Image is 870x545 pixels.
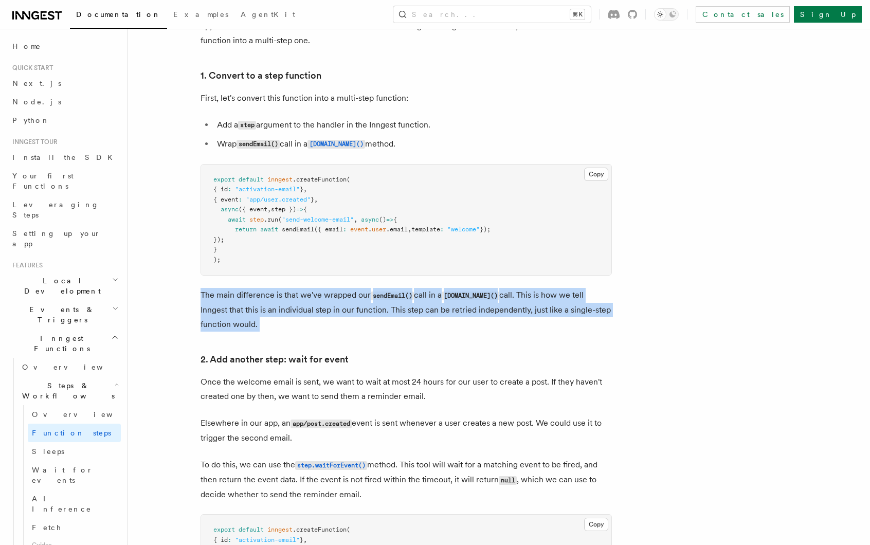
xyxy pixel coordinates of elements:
button: Events & Triggers [8,300,121,329]
span: ( [347,526,350,533]
span: Next.js [12,79,61,87]
a: 2. Add another step: wait for event [201,352,349,367]
span: return [235,226,257,233]
a: 1. Convert to a step function [201,68,321,83]
a: Wait for events [28,461,121,489]
span: Leveraging Steps [12,201,99,219]
span: Inngest tour [8,138,58,146]
a: Next.js [8,74,121,93]
span: Examples [173,10,228,19]
span: , [354,216,357,223]
span: user [372,226,386,233]
span: : [343,226,347,233]
span: Install the SDK [12,153,119,161]
span: Documentation [76,10,161,19]
li: Wrap call in a method. [214,137,612,152]
a: AgentKit [234,3,301,28]
span: default [239,176,264,183]
span: "welcome" [447,226,480,233]
span: sendEmail [282,226,314,233]
p: First, let's convert this function into a multi-step function: [201,91,612,105]
button: Steps & Workflows [18,376,121,405]
a: Python [8,111,121,130]
p: The main difference is that we've wrapped our call in a call. This is how we tell Inngest that th... [201,288,612,332]
a: step.waitForEvent() [295,460,367,469]
span: "activation-email" [235,536,300,543]
a: Examples [167,3,234,28]
span: Node.js [12,98,61,106]
span: : [440,226,444,233]
span: { id [213,186,228,193]
span: Events & Triggers [8,304,112,325]
span: { [303,206,307,213]
span: AgentKit [241,10,295,19]
button: Inngest Functions [8,329,121,358]
span: .run [264,216,278,223]
span: Setting up your app [12,229,101,248]
span: default [239,526,264,533]
span: Wait for events [32,466,93,484]
span: } [311,196,314,203]
span: { event [213,196,239,203]
span: Features [8,261,43,269]
code: step.waitForEvent() [295,461,367,470]
span: , [408,226,411,233]
span: export [213,176,235,183]
span: "activation-email" [235,186,300,193]
span: Python [12,116,50,124]
span: Steps & Workflows [18,380,115,401]
span: () [379,216,386,223]
span: "send-welcome-email" [282,216,354,223]
a: [DOMAIN_NAME]() [307,139,365,149]
span: } [300,536,303,543]
code: null [499,476,517,485]
span: Inngest Functions [8,333,111,354]
span: { [393,216,397,223]
span: await [260,226,278,233]
a: Documentation [70,3,167,29]
a: Contact sales [696,6,790,23]
span: inngest [267,176,293,183]
span: , [314,196,318,203]
code: [DOMAIN_NAME]() [442,292,499,300]
span: Home [12,41,41,51]
a: Function steps [28,424,121,442]
a: Sign Up [794,6,862,23]
span: ({ email [314,226,343,233]
span: .createFunction [293,526,347,533]
a: Sleeps [28,442,121,461]
span: template [411,226,440,233]
span: }); [213,236,224,243]
span: : [239,196,242,203]
span: .createFunction [293,176,347,183]
a: Overview [18,358,121,376]
span: "app/user.created" [246,196,311,203]
span: Local Development [8,276,112,296]
span: ); [213,256,221,263]
span: , [303,536,307,543]
p: Elsewhere in our app, an event is sent whenever a user creates a new post. We could use it to tri... [201,416,612,445]
span: step }) [271,206,296,213]
a: Overview [28,405,121,424]
span: inngest [267,526,293,533]
span: Function steps [32,429,111,437]
code: app/post.created [291,420,352,428]
span: step [249,216,264,223]
span: } [300,186,303,193]
button: Toggle dark mode [654,8,679,21]
code: sendEmail() [237,140,280,149]
span: AI Inference [32,495,92,513]
p: To do this, we can use the method. This tool will wait for a matching event to be fired, and then... [201,458,612,502]
span: event [350,226,368,233]
span: ({ event [239,206,267,213]
span: async [361,216,379,223]
span: { id [213,536,228,543]
code: sendEmail() [371,292,414,300]
span: Your first Functions [12,172,74,190]
span: Fetch [32,523,62,532]
span: } [213,246,217,253]
a: Home [8,37,121,56]
a: Install the SDK [8,148,121,167]
a: Fetch [28,518,121,537]
kbd: ⌘K [570,9,585,20]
